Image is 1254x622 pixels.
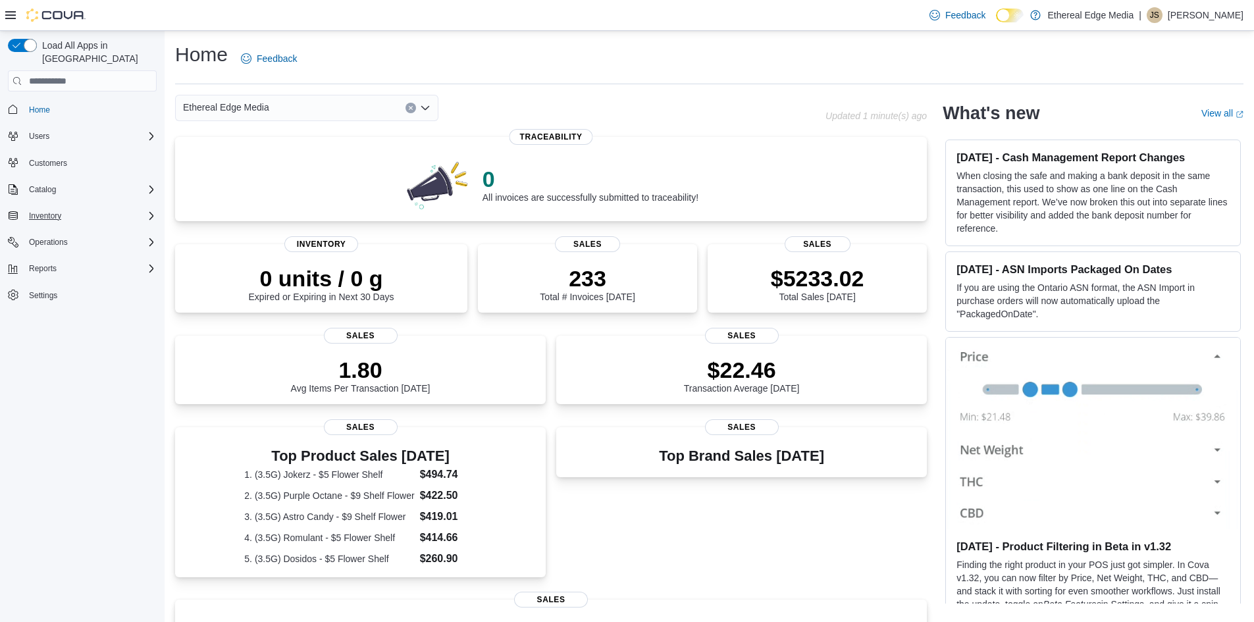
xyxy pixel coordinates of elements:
[291,357,431,394] div: Avg Items Per Transaction [DATE]
[771,265,864,302] div: Total Sales [DATE]
[24,182,61,197] button: Catalog
[1150,7,1159,23] span: JS
[684,357,800,394] div: Transaction Average [DATE]
[24,128,157,144] span: Users
[236,45,302,72] a: Feedback
[3,286,162,305] button: Settings
[684,357,800,383] p: $22.46
[37,39,157,65] span: Load All Apps in [GEOGRAPHIC_DATA]
[555,236,621,252] span: Sales
[291,357,431,383] p: 1.80
[29,290,57,301] span: Settings
[257,52,297,65] span: Feedback
[244,552,414,565] dt: 5. (3.5G) Dosidos - $5 Flower Shelf
[324,328,398,344] span: Sales
[175,41,228,68] h1: Home
[249,265,394,302] div: Expired or Expiring in Next 30 Days
[420,509,477,525] dd: $419.01
[956,169,1230,235] p: When closing the safe and making a bank deposit in the same transaction, this used to show as one...
[3,233,162,251] button: Operations
[1139,7,1141,23] p: |
[405,103,416,113] button: Clear input
[244,531,414,544] dt: 4. (3.5G) Romulant - $5 Flower Shelf
[705,419,779,435] span: Sales
[659,448,824,464] h3: Top Brand Sales [DATE]
[996,9,1024,22] input: Dark Mode
[244,510,414,523] dt: 3. (3.5G) Astro Candy - $9 Shelf Flower
[3,127,162,145] button: Users
[3,259,162,278] button: Reports
[483,166,698,192] p: 0
[956,540,1230,553] h3: [DATE] - Product Filtering in Beta in v1.32
[420,551,477,567] dd: $260.90
[509,129,593,145] span: Traceability
[924,2,991,28] a: Feedback
[29,131,49,142] span: Users
[420,488,477,504] dd: $422.50
[24,182,157,197] span: Catalog
[3,99,162,118] button: Home
[8,94,157,339] nav: Complex example
[244,448,476,464] h3: Top Product Sales [DATE]
[24,208,157,224] span: Inventory
[1147,7,1163,23] div: Justin Steinert
[1043,599,1101,609] em: Beta Features
[29,184,56,195] span: Catalog
[24,261,157,276] span: Reports
[24,155,72,171] a: Customers
[29,105,50,115] span: Home
[24,288,63,303] a: Settings
[24,287,157,303] span: Settings
[540,265,635,302] div: Total # Invoices [DATE]
[24,234,157,250] span: Operations
[1168,7,1243,23] p: [PERSON_NAME]
[420,467,477,482] dd: $494.74
[24,208,66,224] button: Inventory
[956,281,1230,321] p: If you are using the Ontario ASN format, the ASN Import in purchase orders will now automatically...
[420,530,477,546] dd: $414.66
[3,180,162,199] button: Catalog
[825,111,927,121] p: Updated 1 minute(s) ago
[26,9,86,22] img: Cova
[1047,7,1134,23] p: Ethereal Edge Media
[705,328,779,344] span: Sales
[324,419,398,435] span: Sales
[1236,111,1243,118] svg: External link
[404,158,472,211] img: 0
[24,234,73,250] button: Operations
[244,468,414,481] dt: 1. (3.5G) Jokerz - $5 Flower Shelf
[183,99,269,115] span: Ethereal Edge Media
[284,236,358,252] span: Inventory
[540,265,635,292] p: 233
[249,265,394,292] p: 0 units / 0 g
[483,166,698,203] div: All invoices are successfully submitted to traceability!
[24,261,62,276] button: Reports
[1201,108,1243,118] a: View allExternal link
[24,128,55,144] button: Users
[29,158,67,168] span: Customers
[956,263,1230,276] h3: [DATE] - ASN Imports Packaged On Dates
[945,9,985,22] span: Feedback
[24,155,157,171] span: Customers
[420,103,431,113] button: Open list of options
[514,592,588,608] span: Sales
[3,153,162,172] button: Customers
[956,151,1230,164] h3: [DATE] - Cash Management Report Changes
[24,101,157,117] span: Home
[3,207,162,225] button: Inventory
[785,236,850,252] span: Sales
[24,102,55,118] a: Home
[244,489,414,502] dt: 2. (3.5G) Purple Octane - $9 Shelf Flower
[943,103,1039,124] h2: What's new
[771,265,864,292] p: $5233.02
[29,211,61,221] span: Inventory
[29,263,57,274] span: Reports
[29,237,68,247] span: Operations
